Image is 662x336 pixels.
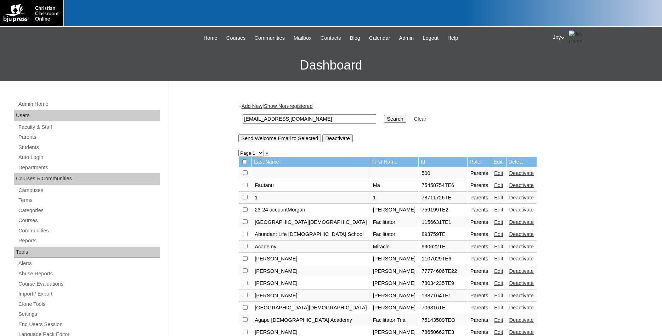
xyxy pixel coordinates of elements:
a: Abuse Reports [18,269,160,278]
span: Home [204,34,217,42]
a: Calendar [366,34,394,42]
a: Course Evaluations [18,280,160,288]
td: [PERSON_NAME] [370,204,419,216]
td: Parents [468,253,491,265]
td: 1 [252,192,370,204]
a: Deactivate [509,207,534,213]
td: [PERSON_NAME] [370,302,419,314]
a: Edit [494,293,503,298]
a: Edit [494,244,503,249]
a: Students [18,143,160,152]
a: Courses [223,34,249,42]
a: Admin [396,34,418,42]
td: Agape [DEMOGRAPHIC_DATA] Academy [252,314,370,326]
td: Parents [468,314,491,326]
a: Edit [494,256,503,261]
td: 1156631TE1 [419,216,467,228]
input: Search [384,115,406,123]
td: Facilitator [370,216,419,228]
a: Deactivate [509,219,534,225]
img: logo-white.png [4,4,60,23]
span: Blog [350,34,360,42]
td: [PERSON_NAME] [370,265,419,277]
a: Deactivate [509,329,534,335]
td: [PERSON_NAME] [370,277,419,290]
a: Clear [414,116,426,122]
td: [PERSON_NAME] [252,277,370,290]
td: [GEOGRAPHIC_DATA][DEMOGRAPHIC_DATA] [252,216,370,228]
td: [PERSON_NAME] [252,290,370,302]
td: Parents [468,216,491,228]
input: Search [243,114,376,124]
h3: Dashboard [4,49,658,81]
td: Parents [468,241,491,253]
td: 1 [370,192,419,204]
span: Mailbox [294,34,312,42]
span: Contacts [321,34,341,42]
a: Categories [18,206,160,215]
a: Clone Tools [18,300,160,309]
input: Send Welcome Email to Selected [238,134,321,142]
td: Parents [468,277,491,290]
td: 759199TE2 [419,204,467,216]
a: Edit [494,219,503,225]
td: Id [419,157,467,167]
td: 893759TE [419,228,467,241]
div: + | [238,103,589,142]
input: Deactivate [322,134,352,142]
span: Communities [255,34,285,42]
a: Deactivate [509,244,534,249]
td: Miracle [370,241,419,253]
a: Edit [494,195,503,200]
a: Deactivate [509,293,534,298]
span: Calendar [369,34,390,42]
td: First Name [370,157,419,167]
a: Deactivate [509,256,534,261]
td: Parents [468,265,491,277]
a: Add New [242,103,262,109]
a: Edit [494,305,503,310]
td: Abundant Life [DEMOGRAPHIC_DATA] School [252,228,370,241]
td: Parents [468,204,491,216]
a: Mailbox [290,34,315,42]
a: Admin Home [18,100,160,109]
span: Logout [423,34,438,42]
a: Deactivate [509,170,534,176]
img: Joy Dantz [569,31,587,45]
a: Contacts [317,34,345,42]
td: [PERSON_NAME] [370,290,419,302]
a: Alerts [18,259,160,268]
td: Ma [370,180,419,192]
a: Import / Export [18,290,160,298]
a: Deactivate [509,231,534,237]
td: 77774606TE22 [419,265,467,277]
td: Parents [468,180,491,192]
a: Edit [494,329,503,335]
td: 706316TE [419,302,467,314]
a: Campuses [18,186,160,195]
a: Deactivate [509,317,534,323]
td: Parents [468,302,491,314]
a: Parents [18,133,160,142]
a: Edit [494,280,503,286]
a: Faculty & Staff [18,123,160,132]
a: Logout [419,34,442,42]
a: Edit [494,170,503,176]
a: Settings [18,310,160,319]
td: Facilitator Trial [370,314,419,326]
td: Delete [507,157,537,167]
td: Last Name [252,157,370,167]
span: Courses [226,34,246,42]
td: 1107629TE6 [419,253,467,265]
td: 75143509TEO [419,314,467,326]
a: Departments [18,163,160,172]
td: Role [468,157,491,167]
td: [PERSON_NAME] [252,265,370,277]
a: Deactivate [509,280,534,286]
td: Facilitator [370,228,419,241]
a: Communities [18,226,160,235]
td: 500 [419,167,467,180]
td: Parents [468,192,491,204]
td: 78711726TE [419,192,467,204]
div: Courses & Communities [14,173,160,184]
